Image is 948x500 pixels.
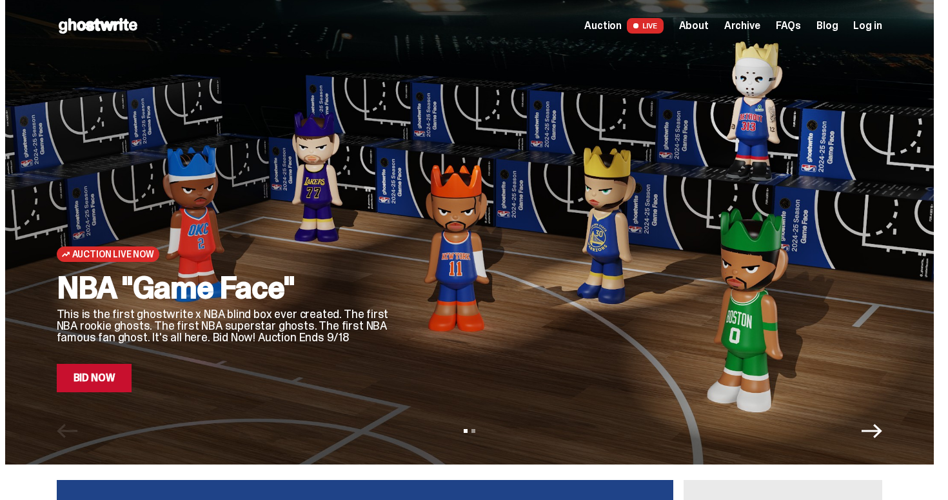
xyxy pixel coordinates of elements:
[471,429,475,433] button: View slide 2
[57,272,392,303] h2: NBA "Game Face"
[816,21,838,31] a: Blog
[584,21,622,31] span: Auction
[627,18,664,34] span: LIVE
[584,18,663,34] a: Auction LIVE
[57,308,392,343] p: This is the first ghostwrite x NBA blind box ever created. The first NBA rookie ghosts. The first...
[72,249,154,259] span: Auction Live Now
[464,429,468,433] button: View slide 1
[862,421,882,441] button: Next
[57,364,132,392] a: Bid Now
[776,21,801,31] a: FAQs
[724,21,760,31] a: Archive
[853,21,882,31] a: Log in
[679,21,709,31] a: About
